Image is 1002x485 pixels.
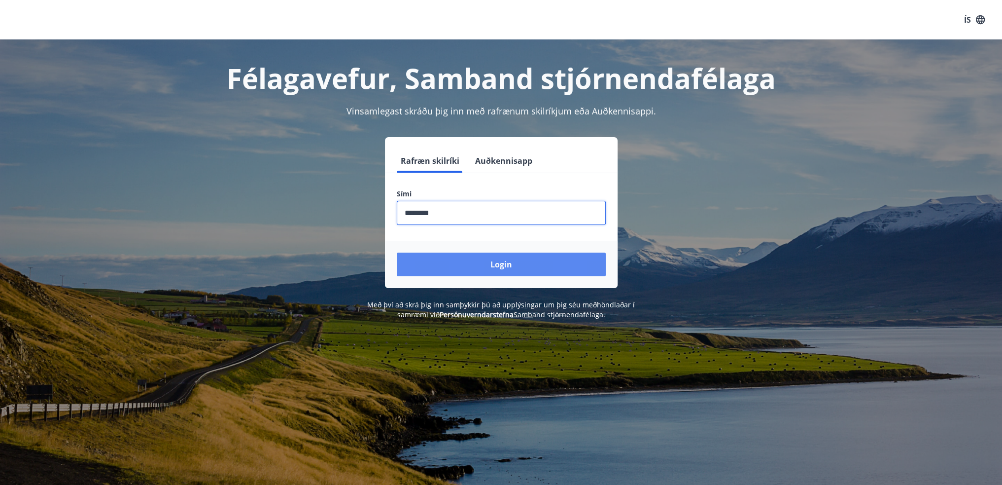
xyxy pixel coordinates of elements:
button: Login [397,253,606,276]
a: Persónuverndarstefna [440,310,514,319]
span: Með því að skrá þig inn samþykkir þú að upplýsingar um þig séu meðhöndlaðar í samræmi við Samband... [367,300,635,319]
button: Auðkennisapp [471,149,536,173]
label: Sími [397,189,606,199]
span: Vinsamlegast skráðu þig inn með rafrænum skilríkjum eða Auðkennisappi. [346,105,656,117]
button: ÍS [959,11,990,29]
h1: Félagavefur, Samband stjórnendafélaga [158,59,844,97]
button: Rafræn skilríki [397,149,463,173]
